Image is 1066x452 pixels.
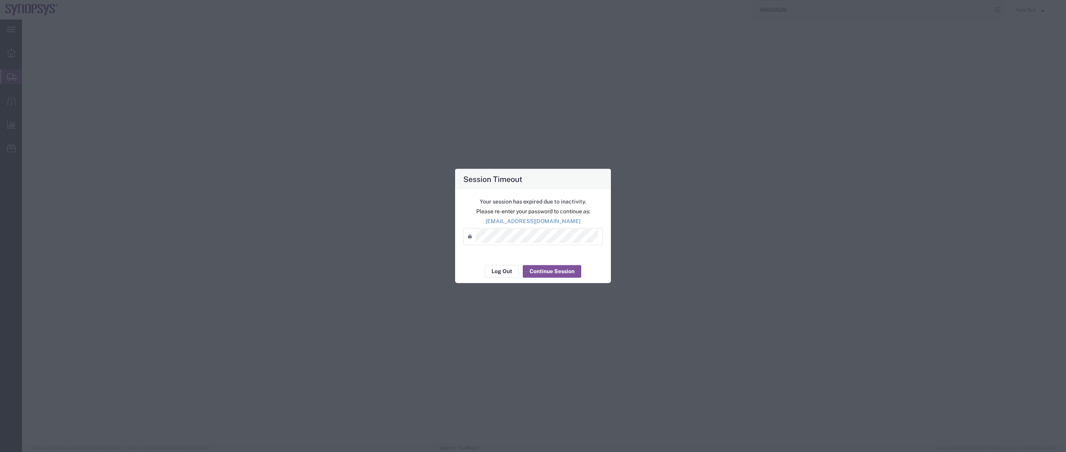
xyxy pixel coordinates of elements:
p: [EMAIL_ADDRESS][DOMAIN_NAME] [463,217,603,225]
button: Continue Session [523,265,581,277]
p: Please re-enter your password to continue as: [463,207,603,215]
p: Your session has expired due to inactivity. [463,197,603,205]
button: Log Out [485,265,519,277]
h4: Session Timeout [463,173,522,184]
